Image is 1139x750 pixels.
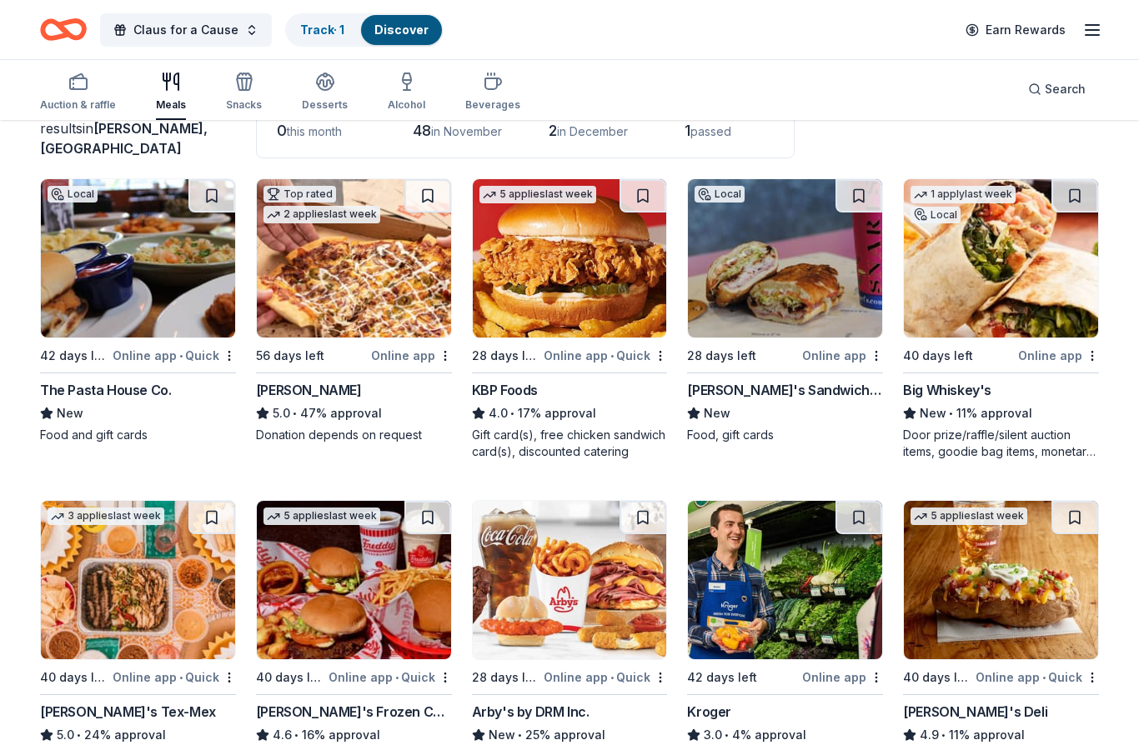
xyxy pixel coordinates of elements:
[687,702,731,722] div: Kroger
[388,65,425,120] button: Alcohol
[472,667,541,687] div: 28 days left
[226,98,262,112] div: Snacks
[465,98,520,112] div: Beverages
[273,725,292,745] span: 4.6
[179,349,183,362] span: •
[911,507,1027,525] div: 5 applies last week
[725,728,730,742] span: •
[472,178,668,460] a: Image for KBP Foods5 applieslast week28 days leftOnline app•QuickKBP Foods4.0•17% approvalGift ca...
[413,122,431,139] span: 48
[285,13,444,47] button: Track· 1Discover
[294,728,299,742] span: •
[263,507,380,525] div: 5 applies last week
[156,98,186,112] div: Meals
[911,207,961,223] div: Local
[903,380,991,400] div: Big Whiskey's
[257,501,451,659] img: Image for Freddy's Frozen Custard & Steakburgers
[41,501,235,659] img: Image for Chuy's Tex-Mex
[257,179,451,337] img: Image for Casey's
[610,671,614,684] span: •
[263,186,336,202] div: Top rated
[302,98,348,112] div: Desserts
[976,667,1099,687] div: Online app Quick
[48,186,98,202] div: Local
[40,120,208,157] span: in
[329,667,452,687] div: Online app Quick
[226,65,262,120] button: Snacks
[40,725,236,745] div: 24% approval
[100,13,272,47] button: Claus for a Cause
[518,728,522,742] span: •
[687,380,883,400] div: [PERSON_NAME]'s Sandwiches
[903,403,1099,423] div: 11% approval
[133,20,238,40] span: Claus for a Cause
[904,179,1098,337] img: Image for Big Whiskey's
[687,667,757,687] div: 42 days left
[40,118,236,158] div: results
[277,122,287,139] span: 0
[903,427,1099,460] div: Door prize/raffle/silent auction items, goodie bag items, monetary donation
[950,407,954,420] span: •
[256,380,362,400] div: [PERSON_NAME]
[472,403,668,423] div: 17% approval
[549,122,557,139] span: 2
[802,345,883,366] div: Online app
[113,345,236,366] div: Online app Quick
[77,728,81,742] span: •
[911,186,1016,203] div: 1 apply last week
[904,501,1098,659] img: Image for Jason's Deli
[1045,79,1086,99] span: Search
[903,725,1099,745] div: 11% approval
[473,501,667,659] img: Image for Arby's by DRM Inc.
[431,124,502,138] span: in November
[903,702,1047,722] div: [PERSON_NAME]'s Deli
[256,346,324,366] div: 56 days left
[156,65,186,120] button: Meals
[40,178,236,443] a: Image for The Pasta House Co.Local42 days leftOnline app•QuickThe Pasta House Co.NewFood and gift...
[472,702,590,722] div: Arby's by DRM Inc.
[903,178,1099,460] a: Image for Big Whiskey's1 applylast weekLocal40 days leftOnline appBig Whiskey'sNew•11% approvalDo...
[40,65,116,120] button: Auction & raffle
[687,178,883,443] a: Image for Snarf's SandwichesLocal28 days leftOnline app[PERSON_NAME]'s SandwichesNewFood, gift cards
[371,345,452,366] div: Online app
[41,179,235,337] img: Image for The Pasta House Co.
[802,667,883,687] div: Online app
[489,725,515,745] span: New
[610,349,614,362] span: •
[395,671,399,684] span: •
[1042,671,1046,684] span: •
[465,65,520,120] button: Beverages
[57,725,74,745] span: 5.0
[40,667,109,687] div: 40 days left
[544,345,667,366] div: Online app Quick
[256,178,452,443] a: Image for Casey'sTop rated2 applieslast week56 days leftOnline app[PERSON_NAME]5.0•47% approvalDo...
[557,124,628,138] span: in December
[472,380,538,400] div: KBP Foods
[40,702,216,722] div: [PERSON_NAME]'s Tex-Mex
[544,667,667,687] div: Online app Quick
[479,186,596,203] div: 5 applies last week
[256,403,452,423] div: 47% approval
[920,725,939,745] span: 4.9
[690,124,731,138] span: passed
[1018,345,1099,366] div: Online app
[40,10,87,49] a: Home
[704,403,730,423] span: New
[57,403,83,423] span: New
[263,206,380,223] div: 2 applies last week
[293,407,297,420] span: •
[40,380,171,400] div: The Pasta House Co.
[687,725,883,745] div: 4% approval
[179,671,183,684] span: •
[48,507,164,525] div: 3 applies last week
[472,346,541,366] div: 28 days left
[1015,72,1099,106] button: Search
[688,179,882,337] img: Image for Snarf's Sandwiches
[687,346,756,366] div: 28 days left
[903,346,973,366] div: 40 days left
[489,403,508,423] span: 4.0
[256,725,452,745] div: 16% approval
[273,403,290,423] span: 5.0
[302,65,348,120] button: Desserts
[374,22,429,37] a: Discover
